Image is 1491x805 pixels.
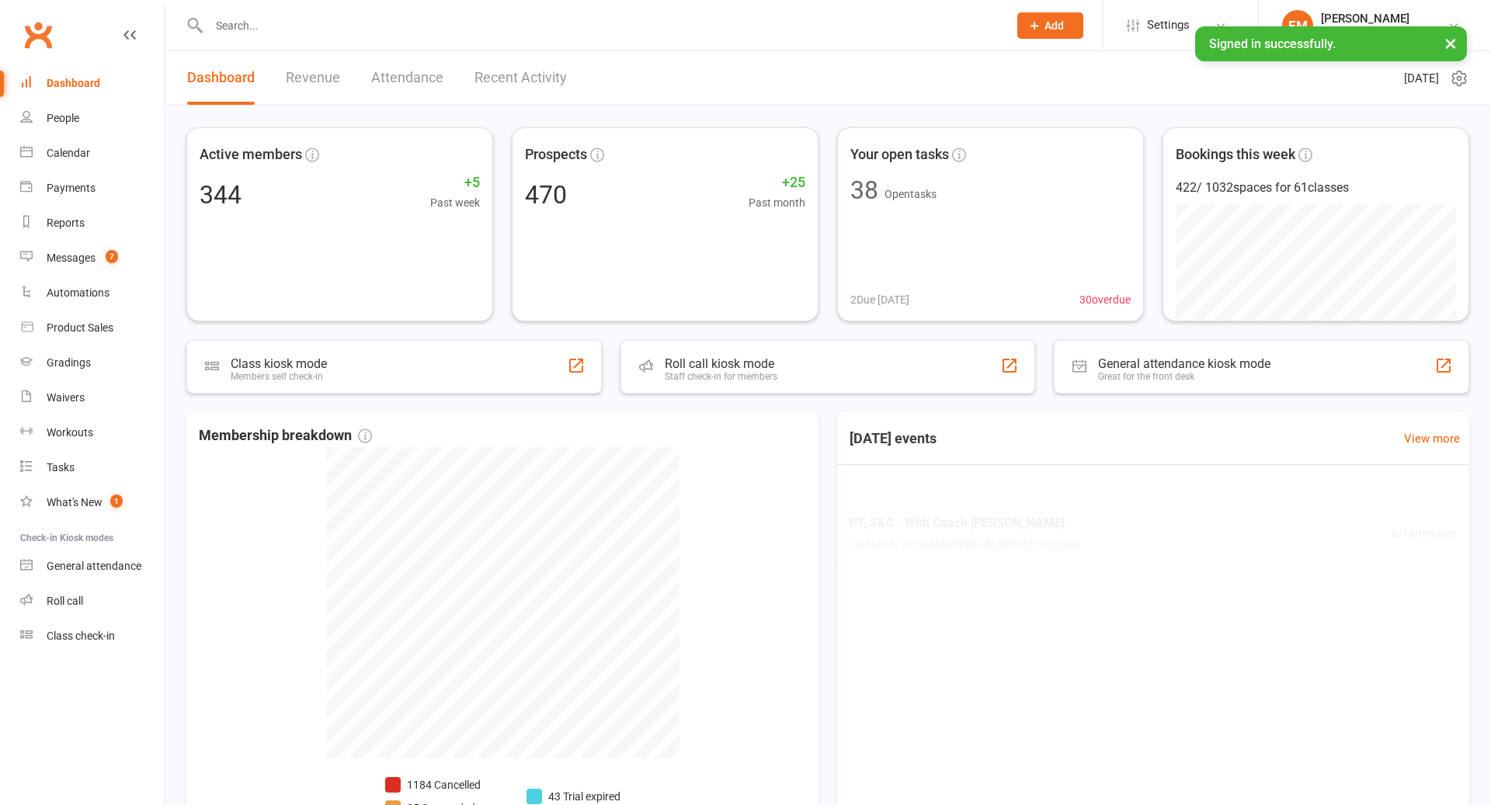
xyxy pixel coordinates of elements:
div: General attendance kiosk mode [1098,356,1270,371]
a: Gradings [20,345,164,380]
span: Past week [430,194,480,211]
div: Members self check-in [231,371,327,382]
a: What's New1 [20,485,164,520]
span: Add [1044,19,1064,32]
div: Product Sales [47,321,113,334]
span: Bookings this week [1176,144,1295,166]
button: × [1437,26,1465,60]
div: Waivers [47,391,85,404]
div: Tasks [47,461,75,474]
a: Attendance [371,51,443,105]
span: 30 overdue [1079,291,1131,308]
a: Waivers [20,380,164,415]
a: Messages 7 [20,241,164,276]
span: Past month [749,194,805,211]
a: Product Sales [20,311,164,345]
div: 422 / 1032 spaces for 61 classes [1176,178,1456,198]
div: 38 [850,178,878,203]
span: 7 [106,250,118,263]
button: Add [1017,12,1083,39]
a: Payments [20,171,164,206]
span: Settings [1147,8,1190,43]
a: Calendar [20,136,164,171]
li: 1184 Cancelled [385,776,502,793]
input: Search... [204,15,997,36]
div: People [47,112,79,124]
span: 2 Due [DATE] [850,291,909,308]
span: 0 / 1 attendees [1392,525,1457,542]
a: Revenue [286,51,340,105]
span: Your open tasks [850,144,949,166]
div: General attendance [47,560,141,572]
a: General attendance kiosk mode [20,549,164,584]
span: 10:45AM - 11:30AM | [PERSON_NAME] | Highgate [850,536,1081,553]
span: Membership breakdown [199,425,372,447]
span: Prospects [525,144,587,166]
a: Recent Activity [474,51,567,105]
div: Workouts [47,426,93,439]
a: People [20,101,164,136]
div: EM [1282,10,1313,41]
a: Workouts [20,415,164,450]
span: [DATE] [1404,69,1439,88]
div: Reports [47,217,85,229]
a: Dashboard [187,51,255,105]
a: Clubworx [19,16,57,54]
a: Tasks [20,450,164,485]
div: Roll call [47,595,83,607]
h3: [DATE] events [837,425,949,453]
span: Signed in successfully. [1209,36,1336,51]
div: Roll call kiosk mode [665,356,777,371]
div: Class kiosk mode [231,356,327,371]
div: Calendar [47,147,90,159]
div: Dashboard [47,77,100,89]
span: Open tasks [885,188,937,200]
div: What's New [47,496,103,508]
div: Payments [47,182,96,194]
div: Gradings [47,356,91,369]
span: PT, S&C - With Coach [PERSON_NAME] [850,513,1081,533]
div: 344 [200,182,242,207]
div: Class check-in [47,630,115,642]
a: Class kiosk mode [20,619,164,654]
a: Reports [20,206,164,241]
span: 1 [110,494,123,508]
a: Dashboard [20,66,164,101]
div: [PERSON_NAME] [1321,12,1448,26]
li: 43 Trial expired [527,788,620,805]
a: View more [1404,429,1460,448]
div: Staff check-in for members [665,371,777,382]
a: Roll call [20,584,164,619]
div: Champions Gym Highgate [1321,26,1448,40]
a: Automations [20,276,164,311]
span: +25 [749,172,805,194]
span: +5 [430,172,480,194]
div: Messages [47,252,96,264]
div: 470 [525,182,567,207]
div: Great for the front desk [1098,371,1270,382]
div: Automations [47,286,109,299]
span: Active members [200,144,302,166]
